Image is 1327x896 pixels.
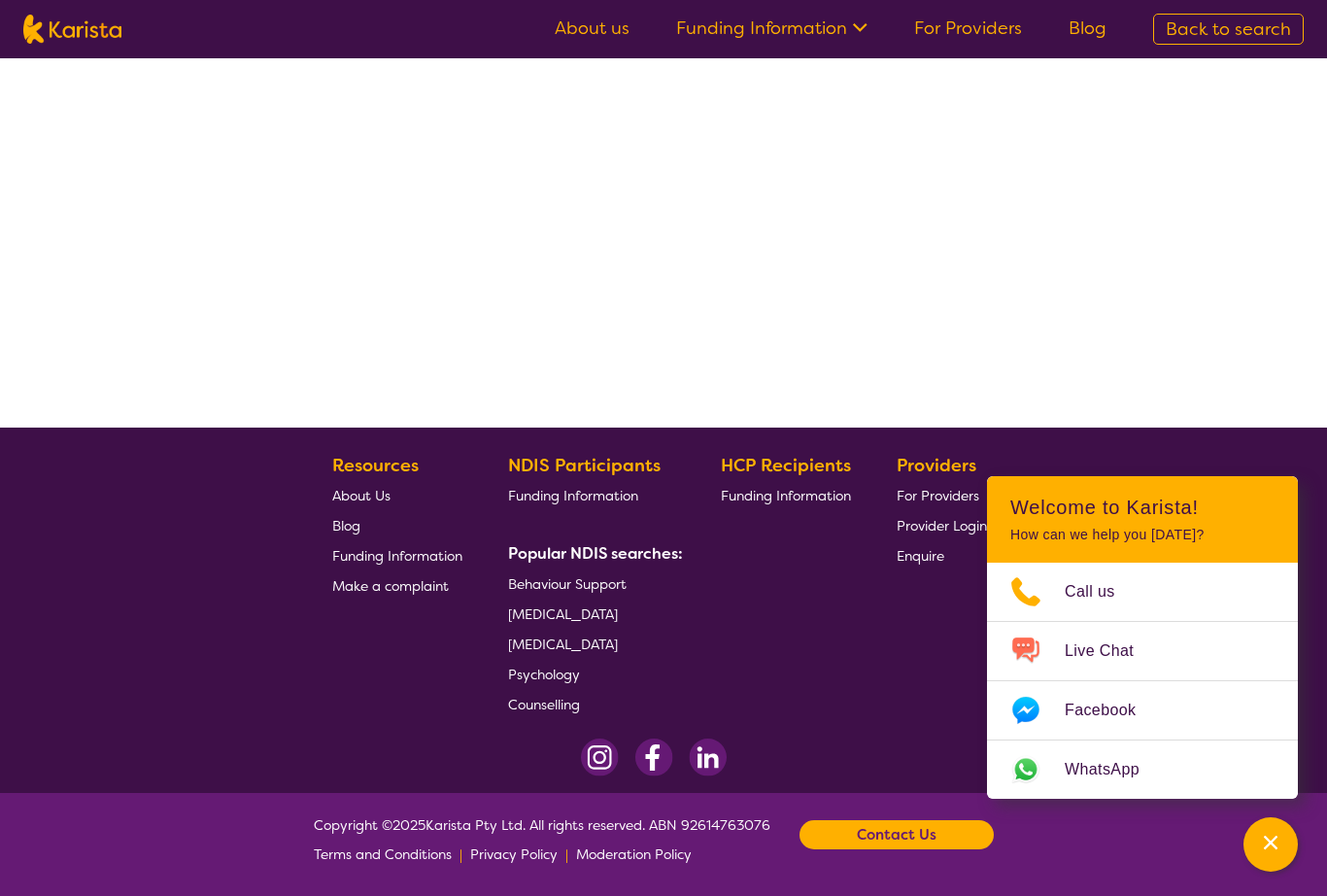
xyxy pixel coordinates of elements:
b: Popular NDIS searches: [508,543,683,564]
span: Call us [1065,577,1139,606]
a: Make a complaint [332,570,462,601]
a: About us [555,17,629,40]
a: Behaviour Support [508,569,675,599]
a: Psychology [508,659,675,689]
p: How can we help you [DATE]? [1010,527,1275,543]
b: HCP Recipients [721,454,851,477]
a: Funding Information [721,480,851,510]
span: Moderation Policy [576,845,692,863]
span: Provider Login [897,517,987,534]
span: Live Chat [1065,637,1157,666]
b: Contact Us [857,820,936,849]
span: Back to search [1166,17,1291,41]
span: For Providers [897,487,979,504]
span: WhatsApp [1065,755,1163,784]
a: Blog [332,510,462,540]
a: Blog [1069,17,1106,40]
p: | [459,840,462,869]
span: Make a complaint [332,577,449,595]
button: Channel Menu [1243,817,1298,872]
h2: Welcome to Karista! [1010,496,1275,519]
span: Behaviour Support [508,575,627,593]
b: Providers [897,454,976,477]
p: | [565,840,568,869]
span: Funding Information [721,487,851,504]
span: Privacy Policy [470,845,558,863]
a: For Providers [914,17,1022,40]
div: Channel Menu [987,476,1298,799]
img: Instagram [581,739,619,776]
a: Enquire [897,540,987,570]
a: Counselling [508,689,675,719]
a: [MEDICAL_DATA] [508,629,675,659]
span: Enquire [897,547,944,565]
a: Moderation Policy [576,840,692,869]
a: About Us [332,480,462,510]
img: LinkedIn [689,739,727,776]
span: About Us [332,487,391,504]
span: Funding Information [508,487,638,504]
a: For Providers [897,480,987,510]
span: [MEDICAL_DATA] [508,605,618,623]
span: Counselling [508,696,580,713]
a: Back to search [1153,14,1304,45]
a: Privacy Policy [470,840,558,869]
a: Funding Information [508,480,675,510]
img: Karista logo [23,15,121,44]
b: NDIS Participants [508,454,661,477]
a: Terms and Conditions [314,840,452,869]
b: Resources [332,454,419,477]
a: [MEDICAL_DATA] [508,599,675,629]
span: Copyright © 2025 Karista Pty Ltd. All rights reserved. ABN 92614763076 [314,810,770,869]
ul: Choose channel [987,563,1298,799]
span: [MEDICAL_DATA] [508,636,618,653]
img: Facebook [634,739,673,776]
span: Funding Information [332,547,462,565]
a: Provider Login [897,510,987,540]
span: Terms and Conditions [314,845,452,863]
a: Funding Information [676,17,868,40]
a: Web link opens in a new tab. [987,741,1298,799]
span: Psychology [508,666,580,683]
span: Blog [332,517,360,534]
span: Facebook [1065,696,1159,725]
a: Funding Information [332,540,462,570]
